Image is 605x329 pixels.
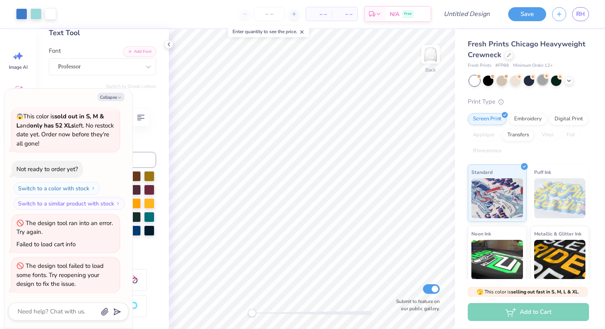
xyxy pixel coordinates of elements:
[576,10,585,19] span: RH
[534,229,581,238] span: Metallic & Glitter Ink
[254,7,285,21] input: – –
[16,112,104,130] strong: sold out in S, M & L
[228,26,309,37] div: Enter quantity to see the price.
[537,129,559,141] div: Vinyl
[91,186,96,191] img: Switch to a color with stock
[513,62,553,69] span: Minimum Order: 12 +
[468,129,500,141] div: Applique
[477,288,483,296] span: 🫣
[106,83,156,90] button: Switch to Greek Letters
[116,201,120,206] img: Switch to a similar product with stock
[471,168,493,176] span: Standard
[16,240,76,248] div: Failed to load cart info
[337,10,353,18] span: – –
[49,28,156,38] div: Text Tool
[16,112,114,148] span: This color is and left. No restock date yet. Order now before they're all gone!
[14,197,125,210] button: Switch to a similar product with stock
[423,46,439,62] img: Back
[123,46,156,57] button: Add Font
[468,62,491,69] span: Fresh Prints
[471,240,523,280] img: Neon Ink
[49,46,61,56] label: Font
[468,39,585,60] span: Fresh Prints Chicago Heavyweight Crewneck
[561,129,580,141] div: Foil
[98,93,124,101] button: Collapse
[508,7,546,21] button: Save
[248,309,256,317] div: Accessibility label
[16,262,104,288] div: The design tool failed to load some fonts. Try reopening your design to fix the issue.
[572,7,589,21] a: RH
[471,178,523,218] img: Standard
[16,165,78,173] div: Not ready to order yet?
[549,113,588,125] div: Digital Print
[9,64,28,70] span: Image AI
[425,66,436,74] div: Back
[477,288,579,295] span: This color is .
[534,240,586,280] img: Metallic & Glitter Ink
[534,168,551,176] span: Puff Ink
[437,6,496,22] input: Untitled Design
[468,145,507,157] div: Rhinestones
[511,289,578,295] strong: selling out fast in S, M, L & XL
[311,10,327,18] span: – –
[495,62,509,69] span: # FP88
[509,113,547,125] div: Embroidery
[404,11,412,17] span: Free
[30,122,74,130] strong: only has 52 XLs
[534,178,586,218] img: Puff Ink
[16,113,23,120] span: 😱
[14,182,100,195] button: Switch to a color with stock
[471,229,491,238] span: Neon Ink
[502,129,534,141] div: Transfers
[390,10,399,18] span: N/A
[392,298,440,312] label: Submit to feature on our public gallery.
[468,113,507,125] div: Screen Print
[468,97,589,106] div: Print Type
[16,219,113,236] div: The design tool ran into an error. Try again.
